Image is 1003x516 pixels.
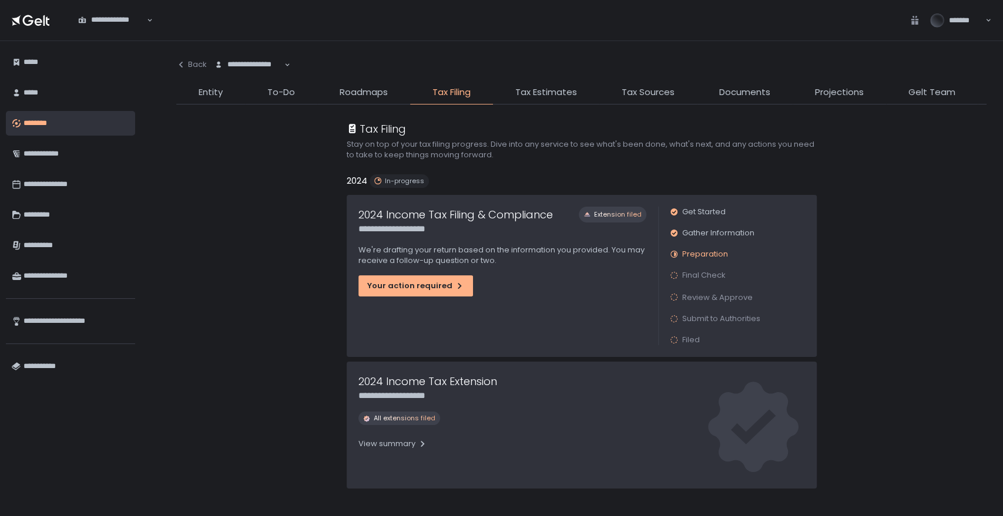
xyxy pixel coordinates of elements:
span: Review & Approve [682,292,753,303]
div: View summary [358,439,427,449]
h1: 2024 Income Tax Filing & Compliance [358,207,553,222]
span: Preparation [682,249,728,259]
input: Search for option [78,25,146,37]
div: Back [176,59,207,70]
span: All extensions filed [374,414,435,423]
button: Back [176,53,207,76]
span: Tax Filing [432,86,471,99]
div: Search for option [207,53,290,77]
span: Filed [682,335,700,345]
span: Roadmaps [340,86,388,99]
h1: 2024 Income Tax Extension [358,373,497,389]
span: Final Check [682,270,726,281]
input: Search for option [214,70,283,82]
span: Gather Information [682,228,754,238]
h2: Stay on top of your tax filing progress. Dive into any service to see what's been done, what's ne... [347,139,817,160]
span: Submit to Authorities [682,313,760,324]
span: Tax Sources [622,86,675,99]
span: Documents [719,86,770,99]
div: Tax Filing [347,121,406,137]
span: Gelt Team [908,86,955,99]
p: We're drafting your return based on the information you provided. You may receive a follow-up que... [358,245,646,266]
span: In-progress [385,177,424,186]
button: Your action required [358,275,473,296]
div: Search for option [71,8,153,33]
span: Entity [199,86,223,99]
div: Your action required [367,281,464,291]
span: Get Started [682,207,726,217]
span: Tax Estimates [515,86,577,99]
span: To-Do [267,86,295,99]
button: View summary [358,434,427,453]
h2: 2024 [347,174,367,188]
span: Extension filed [594,210,642,219]
span: Projections [815,86,864,99]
